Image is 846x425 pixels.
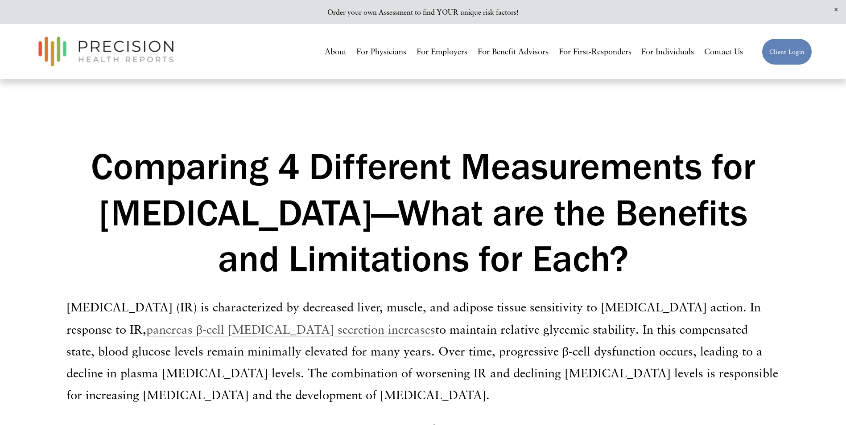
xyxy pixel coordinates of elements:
[417,44,467,60] a: For Employers
[66,296,780,405] p: [MEDICAL_DATA] (IR) is characterized by decreased liver, muscle, and adipose tissue sensitivity t...
[559,44,631,60] a: For First-Responders
[325,44,347,60] a: About
[146,322,435,336] a: pancreas β-cell [MEDICAL_DATA] secretion increases
[478,44,549,60] a: For Benefit Advisors
[34,33,178,70] img: Precision Health Reports
[66,143,780,282] h1: Comparing 4 Different Measurements for [MEDICAL_DATA]—What are the Benefits and Limitations for E...
[641,44,694,60] a: For Individuals
[356,44,406,60] a: For Physicians
[762,38,812,65] a: Client Login
[704,44,743,60] a: Contact Us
